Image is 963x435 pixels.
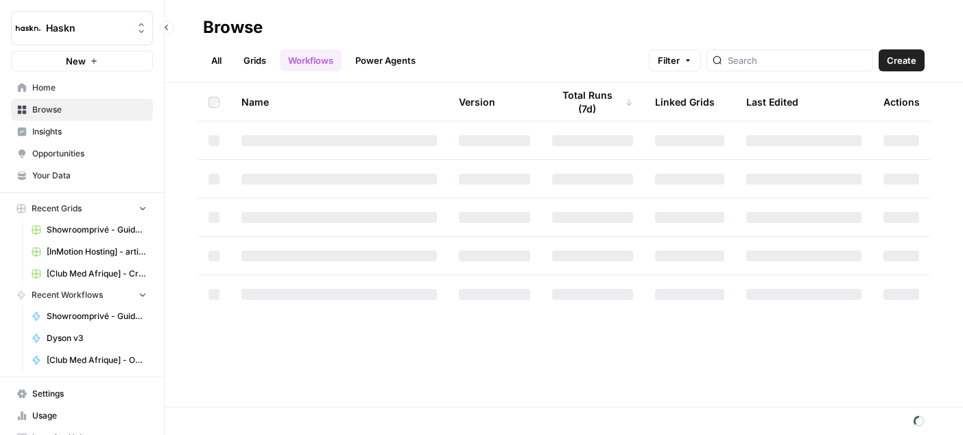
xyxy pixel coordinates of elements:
[11,405,153,427] a: Usage
[25,349,153,371] a: [Club Med Afrique] - Optimisation + FAQ
[32,388,147,400] span: Settings
[887,54,916,67] span: Create
[203,16,263,38] div: Browse
[658,54,680,67] span: Filter
[347,49,424,71] a: Power Agents
[25,241,153,263] a: [InMotion Hosting] - article de blog 2000 mots
[11,143,153,165] a: Opportunities
[47,246,147,258] span: [InMotion Hosting] - article de blog 2000 mots
[66,54,86,68] span: New
[47,354,147,366] span: [Club Med Afrique] - Optimisation + FAQ
[728,54,867,67] input: Search
[47,332,147,344] span: Dyson v3
[32,148,147,160] span: Opportunities
[746,83,798,121] div: Last Edited
[25,327,153,349] a: Dyson v3
[32,169,147,182] span: Your Data
[655,83,715,121] div: Linked Grids
[11,11,153,45] button: Workspace: Haskn
[32,202,82,215] span: Recent Grids
[32,104,147,116] span: Browse
[46,21,129,35] span: Haskn
[11,383,153,405] a: Settings
[25,263,153,285] a: [Club Med Afrique] - Création & Optimisation + FAQ
[32,126,147,138] span: Insights
[883,83,920,121] div: Actions
[11,165,153,187] a: Your Data
[11,285,153,305] button: Recent Workflows
[25,305,153,327] a: Showroomprivé - Guide d'achat de 800 mots
[47,268,147,280] span: [Club Med Afrique] - Création & Optimisation + FAQ
[235,49,274,71] a: Grids
[47,224,147,236] span: Showroomprivé - Guide d'achat de 800 mots Grid
[879,49,925,71] button: Create
[16,16,40,40] img: Haskn Logo
[459,83,495,121] div: Version
[552,83,633,121] div: Total Runs (7d)
[32,82,147,94] span: Home
[25,219,153,241] a: Showroomprivé - Guide d'achat de 800 mots Grid
[241,83,437,121] div: Name
[47,310,147,322] span: Showroomprivé - Guide d'achat de 800 mots
[649,49,701,71] button: Filter
[32,410,147,422] span: Usage
[11,77,153,99] a: Home
[11,121,153,143] a: Insights
[11,99,153,121] a: Browse
[32,289,103,301] span: Recent Workflows
[11,198,153,219] button: Recent Grids
[11,51,153,71] button: New
[280,49,342,71] a: Workflows
[203,49,230,71] a: All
